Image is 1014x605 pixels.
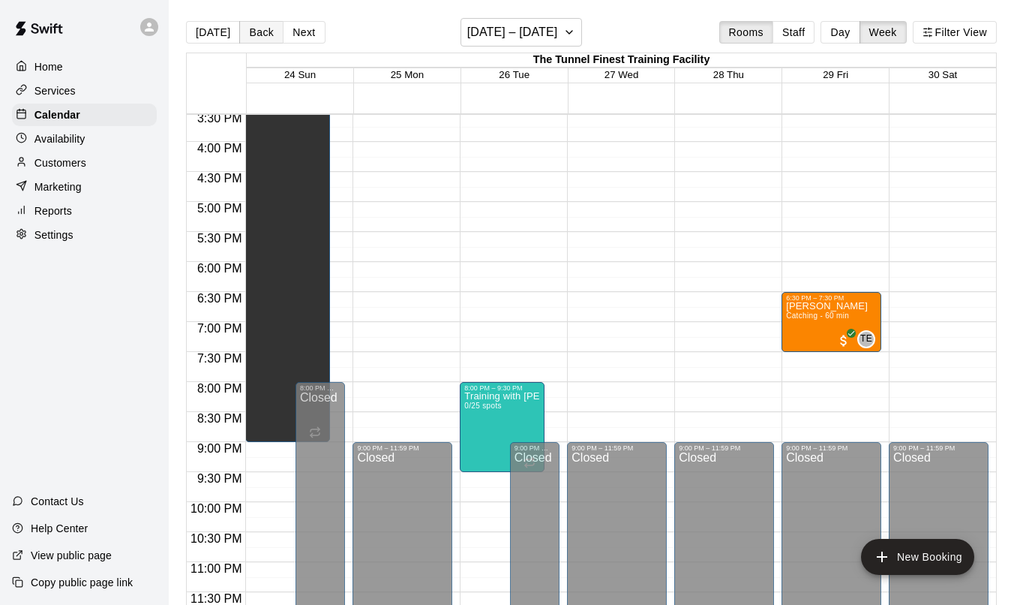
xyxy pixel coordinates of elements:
[34,107,80,122] p: Calendar
[193,412,246,425] span: 8:30 PM
[571,444,662,452] div: 9:00 PM – 11:59 PM
[12,176,157,198] a: Marketing
[186,21,240,44] button: [DATE]
[193,172,246,185] span: 4:30 PM
[193,202,246,215] span: 5:00 PM
[719,21,773,44] button: Rooms
[193,472,246,485] span: 9:30 PM
[34,155,86,170] p: Customers
[786,444,877,452] div: 9:00 PM – 11:59 PM
[31,575,133,590] p: Copy public page link
[187,592,245,605] span: 11:30 PM
[31,494,84,509] p: Contact Us
[187,532,245,545] span: 10:30 PM
[679,444,769,452] div: 9:00 PM – 11:59 PM
[283,21,325,44] button: Next
[187,562,245,575] span: 11:00 PM
[193,442,246,455] span: 9:00 PM
[12,224,157,246] a: Settings
[823,69,848,80] button: 29 Fri
[863,330,875,348] span: Teo Estevez
[193,142,246,155] span: 4:00 PM
[604,69,639,80] button: 27 Wed
[34,227,73,242] p: Settings
[464,384,540,392] div: 8:00 PM – 9:30 PM
[12,104,157,126] a: Calendar
[859,21,907,44] button: Week
[193,382,246,395] span: 8:00 PM
[786,312,849,320] span: Catching - 60 min
[12,56,157,78] a: Home
[860,332,872,347] span: TE
[193,352,246,365] span: 7:30 PM
[514,444,555,452] div: 9:00 PM – 11:59 PM
[460,18,583,47] button: [DATE] – [DATE]
[836,333,851,348] span: All customers have paid
[391,69,424,80] button: 25 Mon
[12,128,157,150] a: Availability
[467,22,558,43] h6: [DATE] – [DATE]
[193,292,246,305] span: 6:30 PM
[31,548,112,563] p: View public page
[913,21,997,44] button: Filter View
[357,444,448,452] div: 9:00 PM – 11:59 PM
[713,69,744,80] button: 28 Thu
[34,203,72,218] p: Reports
[781,292,881,352] div: 6:30 PM – 7:30 PM: Ayden Vargas
[12,80,157,102] a: Services
[193,262,246,275] span: 6:00 PM
[460,382,544,472] div: 8:00 PM – 9:30 PM: Training with Cruceta
[31,521,88,536] p: Help Center
[12,152,157,174] a: Customers
[857,330,875,348] div: Teo Estevez
[187,502,245,515] span: 10:00 PM
[193,232,246,245] span: 5:30 PM
[239,21,283,44] button: Back
[893,444,984,452] div: 9:00 PM – 11:59 PM
[34,59,63,74] p: Home
[34,83,76,98] p: Services
[786,294,877,302] div: 6:30 PM – 7:30 PM
[861,539,974,575] button: add
[247,53,996,68] div: The Tunnel Finest Training Facility
[820,21,859,44] button: Day
[464,402,501,410] span: 0/25 spots filled
[928,69,958,80] button: 30 Sat
[284,69,316,80] button: 24 Sun
[300,384,340,392] div: 8:00 PM – 11:59 PM
[193,322,246,335] span: 7:00 PM
[34,131,85,146] p: Availability
[193,112,246,125] span: 3:30 PM
[12,200,157,222] a: Reports
[772,21,815,44] button: Staff
[34,179,82,194] p: Marketing
[499,69,529,80] button: 26 Tue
